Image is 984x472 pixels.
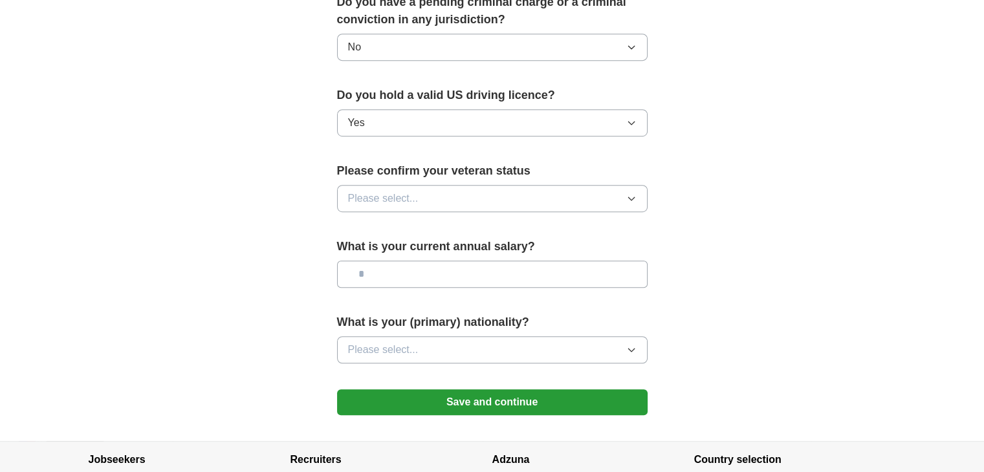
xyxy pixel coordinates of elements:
button: No [337,34,648,61]
button: Save and continue [337,389,648,415]
button: Yes [337,109,648,136]
span: Yes [348,115,365,131]
label: Do you hold a valid US driving licence? [337,87,648,104]
span: Please select... [348,342,419,358]
span: No [348,39,361,55]
label: What is your current annual salary? [337,238,648,255]
label: Please confirm your veteran status [337,162,648,180]
button: Please select... [337,336,648,363]
label: What is your (primary) nationality? [337,314,648,331]
span: Please select... [348,191,419,206]
button: Please select... [337,185,648,212]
